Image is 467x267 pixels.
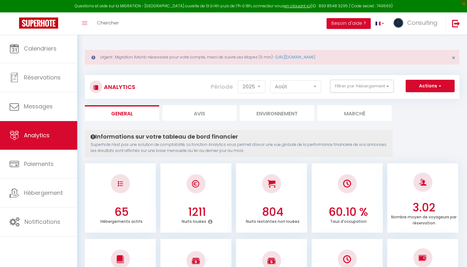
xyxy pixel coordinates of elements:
[19,17,58,29] img: Super Booking
[317,105,392,121] li: Marché
[24,218,60,226] span: Notifications
[24,73,61,81] span: Réservations
[389,12,445,35] a: ... Consulting
[100,217,143,224] p: Hébergements actifs
[162,105,237,121] li: Avis
[330,80,394,92] button: Filtrer par hébergement
[24,44,57,52] span: Calendriers
[394,18,403,28] img: ...
[391,213,457,226] p: Nombre moyen de voyageurs par réservation
[407,19,437,27] span: Consulting
[284,3,311,9] a: en cliquant ici
[452,19,460,27] img: logout
[406,80,455,92] button: Actions
[452,55,455,61] button: Close
[85,50,459,65] div: Urgent : Migration Airbnb nécessaire pour votre compte, merci de suivre ces étapes (5 min) -
[24,131,50,139] span: Analytics
[92,12,124,35] a: Chercher
[391,201,457,214] h3: 3.02
[330,217,367,224] p: Taux d'occupation
[246,217,300,224] p: Nuits restantes non louées
[182,217,206,224] p: Nuits louées
[91,142,387,154] p: Superhote n'est pas une solution de comptabilité. La fonction Analytics vous permet d'avoir une v...
[91,133,387,140] h4: Informations sur votre tableau de bord financier
[343,255,351,263] img: NO IMAGE
[97,19,119,26] span: Chercher
[24,160,54,168] span: Paiements
[419,254,427,262] img: NO IMAGE
[24,189,63,197] span: Hébergement
[276,54,315,60] a: [URL][DOMAIN_NAME]
[102,80,135,94] h3: Analytics
[315,205,381,219] h3: 60.10 %
[24,102,53,110] span: Messages
[85,105,159,121] li: General
[164,205,230,219] h3: 1211
[240,105,314,121] li: Environnement
[211,80,233,94] label: Période
[452,54,455,62] span: ×
[240,205,306,219] h3: 804
[88,205,154,219] h3: 65
[118,181,123,186] img: NO IMAGE
[327,18,371,29] button: Besoin d'aide ?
